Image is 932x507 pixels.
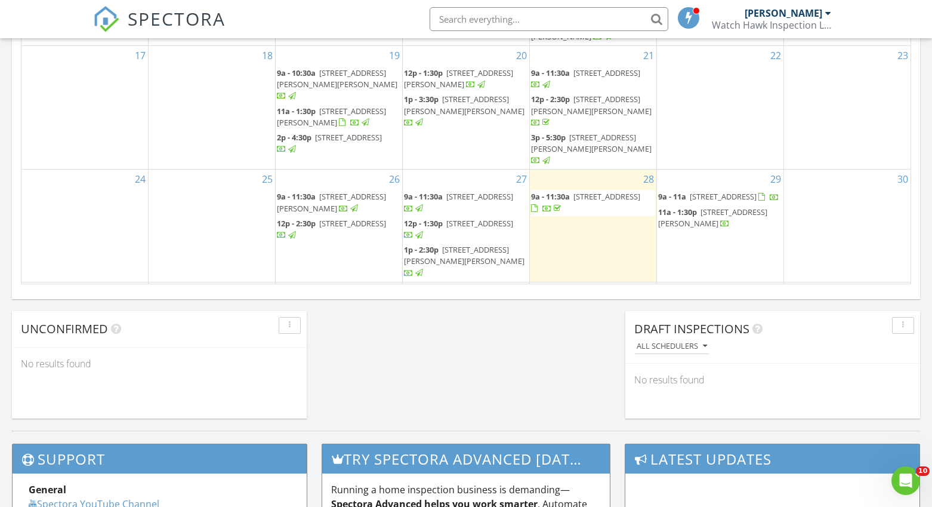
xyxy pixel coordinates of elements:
[404,218,513,240] a: 12p - 1:30p [STREET_ADDRESS]
[277,191,386,213] a: 9a - 11:30a [STREET_ADDRESS][PERSON_NAME]
[29,483,66,496] strong: General
[634,339,709,355] button: All schedulers
[404,67,513,90] a: 12p - 1:30p [STREET_ADDRESS][PERSON_NAME]
[277,67,397,101] a: 9a - 10:30a [STREET_ADDRESS][PERSON_NAME][PERSON_NAME]
[531,191,640,213] a: 9a - 11:30a [STREET_ADDRESS]
[531,190,655,216] a: 9a - 11:30a [STREET_ADDRESS]
[276,46,403,170] td: Go to August 19, 2025
[21,170,149,282] td: Go to August 24, 2025
[277,106,316,116] span: 11a - 1:30p
[646,282,656,302] a: Go to September 4, 2025
[403,170,530,282] td: Go to August 27, 2025
[658,190,782,204] a: 9a - 11a [STREET_ADDRESS]
[900,282,911,302] a: Go to September 6, 2025
[641,170,656,189] a: Go to August 28, 2025
[277,131,401,156] a: 2p - 4:30p [STREET_ADDRESS]
[404,190,528,216] a: 9a - 11:30a [STREET_ADDRESS]
[277,191,386,213] span: [STREET_ADDRESS][PERSON_NAME]
[658,207,697,217] span: 11a - 1:30p
[315,132,382,143] span: [STREET_ADDRESS]
[149,46,276,170] td: Go to August 18, 2025
[768,46,783,65] a: Go to August 22, 2025
[531,94,652,116] span: [STREET_ADDRESS][PERSON_NAME][PERSON_NAME]
[514,46,529,65] a: Go to August 20, 2025
[277,217,401,242] a: 12p - 2:30p [STREET_ADDRESS]
[529,170,656,282] td: Go to August 28, 2025
[641,46,656,65] a: Go to August 21, 2025
[404,94,439,105] span: 1p - 3:30p
[149,170,276,282] td: Go to August 25, 2025
[322,444,609,474] h3: Try spectora advanced [DATE]
[690,191,757,202] span: [STREET_ADDRESS]
[12,348,307,380] div: No results found
[93,16,226,41] a: SPECTORA
[277,105,401,130] a: 11a - 1:30p [STREET_ADDRESS][PERSON_NAME]
[13,444,307,474] h3: Support
[404,244,524,266] span: [STREET_ADDRESS][PERSON_NAME][PERSON_NAME]
[531,132,652,165] a: 3p - 5:30p [STREET_ADDRESS][PERSON_NAME][PERSON_NAME]
[658,207,767,229] a: 11a - 1:30p [STREET_ADDRESS][PERSON_NAME]
[529,282,656,330] td: Go to September 4, 2025
[658,191,686,202] span: 9a - 11a
[277,106,386,128] span: [STREET_ADDRESS][PERSON_NAME]
[531,132,652,154] span: [STREET_ADDRESS][PERSON_NAME][PERSON_NAME]
[392,282,402,302] a: Go to September 2, 2025
[531,94,570,105] span: 12p - 2:30p
[783,282,911,330] td: Go to September 6, 2025
[637,342,707,351] div: All schedulers
[531,93,655,130] a: 12p - 2:30p [STREET_ADDRESS][PERSON_NAME][PERSON_NAME]
[132,170,148,189] a: Go to August 24, 2025
[132,282,148,302] a: Go to August 31, 2025
[276,170,403,282] td: Go to August 26, 2025
[277,66,401,104] a: 9a - 10:30a [STREET_ADDRESS][PERSON_NAME][PERSON_NAME]
[277,218,386,240] a: 12p - 2:30p [STREET_ADDRESS]
[277,190,401,216] a: 9a - 11:30a [STREET_ADDRESS][PERSON_NAME]
[277,191,316,202] span: 9a - 11:30a
[260,46,275,65] a: Go to August 18, 2025
[634,321,749,337] span: Draft Inspections
[656,46,783,170] td: Go to August 22, 2025
[712,19,831,31] div: Watch Hawk Inspection LLC
[519,282,529,302] a: Go to September 3, 2025
[265,282,275,302] a: Go to September 1, 2025
[783,170,911,282] td: Go to August 30, 2025
[531,191,570,202] span: 9a - 11:30a
[430,7,668,31] input: Search everything...
[132,46,148,65] a: Go to August 17, 2025
[531,66,655,92] a: 9a - 11:30a [STREET_ADDRESS]
[891,466,920,495] iframe: Intercom live chat
[277,67,397,90] span: [STREET_ADDRESS][PERSON_NAME][PERSON_NAME]
[404,66,528,92] a: 12p - 1:30p [STREET_ADDRESS][PERSON_NAME]
[625,364,920,396] div: No results found
[916,466,930,476] span: 10
[403,282,530,330] td: Go to September 3, 2025
[404,67,443,78] span: 12p - 1:30p
[658,207,767,229] span: [STREET_ADDRESS][PERSON_NAME]
[895,170,911,189] a: Go to August 30, 2025
[531,67,640,90] a: 9a - 11:30a [STREET_ADDRESS]
[404,191,443,202] span: 9a - 11:30a
[128,6,226,31] span: SPECTORA
[531,20,640,42] a: 12p - 2:30p [STREET_ADDRESS][PERSON_NAME]
[531,132,566,143] span: 3p - 5:30p
[404,94,524,116] span: [STREET_ADDRESS][PERSON_NAME][PERSON_NAME]
[446,191,513,202] span: [STREET_ADDRESS]
[529,46,656,170] td: Go to August 21, 2025
[277,67,316,78] span: 9a - 10:30a
[768,170,783,189] a: Go to August 29, 2025
[531,94,652,127] a: 12p - 2:30p [STREET_ADDRESS][PERSON_NAME][PERSON_NAME]
[656,170,783,282] td: Go to August 29, 2025
[404,191,513,213] a: 9a - 11:30a [STREET_ADDRESS]
[895,46,911,65] a: Go to August 23, 2025
[387,46,402,65] a: Go to August 19, 2025
[514,170,529,189] a: Go to August 27, 2025
[21,46,149,170] td: Go to August 17, 2025
[658,205,782,231] a: 11a - 1:30p [STREET_ADDRESS][PERSON_NAME]
[531,20,640,42] span: [STREET_ADDRESS][PERSON_NAME]
[404,93,528,130] a: 1p - 3:30p [STREET_ADDRESS][PERSON_NAME][PERSON_NAME]
[573,191,640,202] span: [STREET_ADDRESS]
[773,282,783,302] a: Go to September 5, 2025
[276,282,403,330] td: Go to September 2, 2025
[277,132,311,143] span: 2p - 4:30p
[404,244,524,278] a: 1p - 2:30p [STREET_ADDRESS][PERSON_NAME][PERSON_NAME]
